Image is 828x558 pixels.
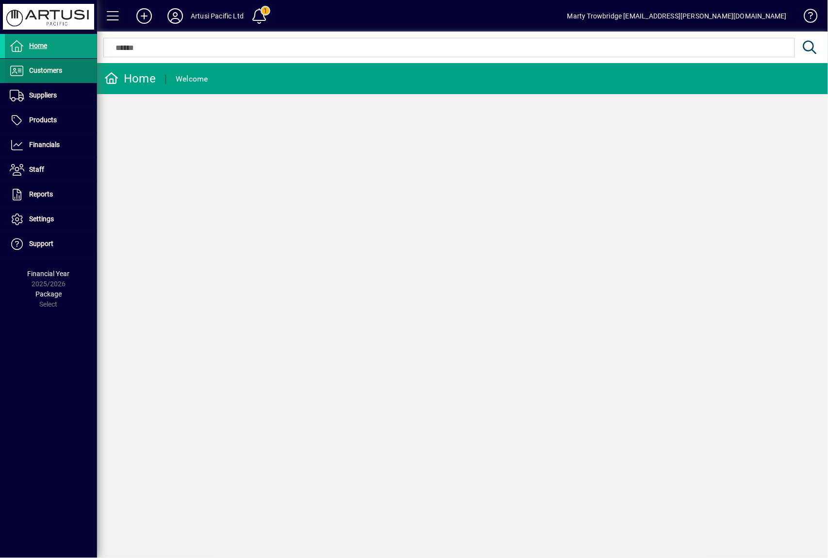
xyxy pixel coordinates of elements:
span: Customers [29,66,62,74]
span: Home [29,42,47,49]
span: Financial Year [28,270,70,278]
span: Suppliers [29,91,57,99]
div: Home [104,71,156,86]
a: Reports [5,182,97,207]
a: Settings [5,207,97,231]
a: Financials [5,133,97,157]
span: Settings [29,215,54,223]
button: Add [129,7,160,25]
span: Financials [29,141,60,148]
div: Marty Trowbridge [EMAIL_ADDRESS][PERSON_NAME][DOMAIN_NAME] [567,8,787,24]
a: Products [5,108,97,132]
div: Welcome [176,71,208,87]
span: Support [29,240,53,247]
a: Suppliers [5,83,97,108]
span: Package [35,290,62,298]
a: Staff [5,158,97,182]
span: Staff [29,165,44,173]
a: Knowledge Base [796,2,816,33]
span: Reports [29,190,53,198]
span: Products [29,116,57,124]
div: Artusi Pacific Ltd [191,8,244,24]
a: Customers [5,59,97,83]
button: Profile [160,7,191,25]
a: Support [5,232,97,256]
